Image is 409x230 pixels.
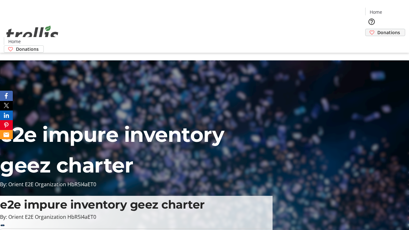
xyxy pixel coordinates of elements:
[16,46,39,52] span: Donations
[365,15,378,28] button: Help
[8,38,21,45] span: Home
[370,9,382,15] span: Home
[4,38,25,45] a: Home
[365,36,378,49] button: Cart
[4,19,61,50] img: Orient E2E Organization HbR5I4aET0's Logo
[377,29,400,36] span: Donations
[4,45,44,53] a: Donations
[365,29,405,36] a: Donations
[366,9,386,15] a: Home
